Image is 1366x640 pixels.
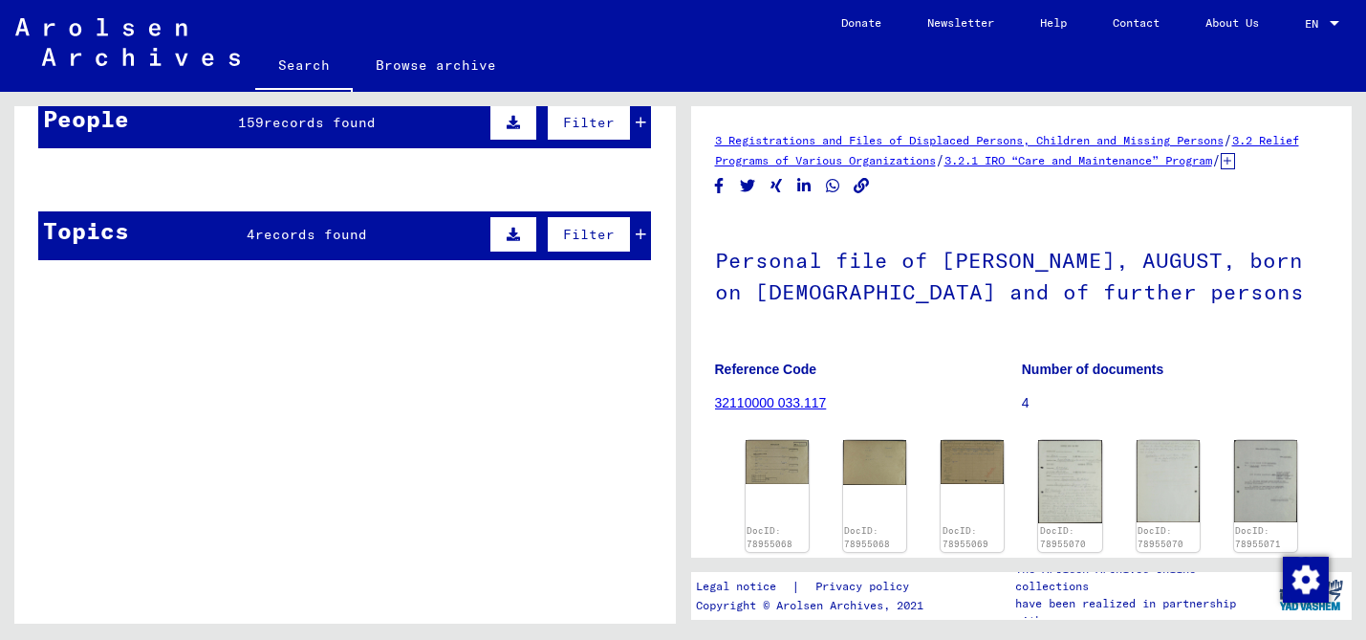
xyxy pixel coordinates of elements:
[255,42,353,92] a: Search
[936,151,944,168] span: /
[563,114,615,131] span: Filter
[715,395,827,410] a: 32110000 033.117
[43,101,129,136] div: People
[1305,17,1326,31] span: EN
[823,174,843,198] button: Share on WhatsApp
[767,174,787,198] button: Share on Xing
[696,597,932,614] p: Copyright © Arolsen Archives, 2021
[563,226,615,243] span: Filter
[715,133,1224,147] a: 3 Registrations and Files of Displaced Persons, Children and Missing Persons
[1224,131,1232,148] span: /
[1040,525,1086,549] a: DocID: 78955070
[696,577,791,597] a: Legal notice
[1283,557,1329,603] img: Change consent
[747,525,792,549] a: DocID: 78955068
[800,577,932,597] a: Privacy policy
[844,525,890,549] a: DocID: 78955068
[15,18,240,66] img: Arolsen_neg.svg
[1038,440,1101,523] img: 001.jpg
[941,440,1004,484] img: 001.jpg
[852,174,872,198] button: Copy link
[1015,595,1268,629] p: have been realized in partnership with
[746,440,809,484] img: 001.jpg
[547,104,631,141] button: Filter
[1275,571,1347,619] img: yv_logo.png
[1022,393,1328,413] p: 4
[715,216,1329,332] h1: Personal file of [PERSON_NAME], AUGUST, born on [DEMOGRAPHIC_DATA] and of further persons
[794,174,814,198] button: Share on LinkedIn
[843,440,906,484] img: 002.jpg
[1235,525,1281,549] a: DocID: 78955071
[738,174,758,198] button: Share on Twitter
[944,153,1212,167] a: 3.2.1 IRO “Care and Maintenance” Program
[1137,440,1200,522] img: 002.jpg
[353,42,519,88] a: Browse archive
[1138,525,1183,549] a: DocID: 78955070
[264,114,376,131] span: records found
[238,114,264,131] span: 159
[547,216,631,253] button: Filter
[1212,151,1221,168] span: /
[1234,440,1297,522] img: 001.jpg
[696,577,932,597] div: |
[943,525,988,549] a: DocID: 78955069
[1022,362,1164,377] b: Number of documents
[715,362,817,377] b: Reference Code
[1015,561,1268,595] p: The Arolsen Archives online collections
[709,174,729,198] button: Share on Facebook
